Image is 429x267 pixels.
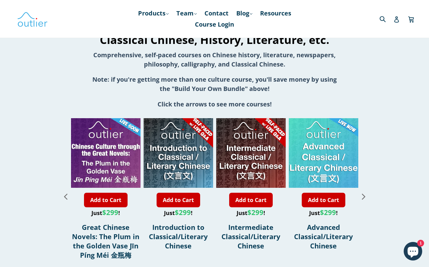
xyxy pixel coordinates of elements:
[378,12,395,25] input: Search
[402,242,424,262] inbox-online-store-chat: Shopify online store chat
[229,193,273,207] a: Add to Cart
[247,208,263,217] span: $299
[91,209,120,217] span: Just !
[221,222,280,250] a: Intermediate Classical/Literary Chinese
[320,208,336,217] span: $299
[149,222,208,250] a: Introduction to Classical/Literary Chinese
[175,208,191,217] span: $299
[135,8,172,19] a: Products
[84,193,128,207] a: Add to Cart
[309,209,338,217] span: Just !
[17,10,48,28] img: Outlier Linguistics
[192,19,237,30] a: Course Login
[164,209,192,217] span: Just !
[158,100,272,108] strong: Click the arrows to see more courses!
[93,51,336,68] strong: Comprehensive, self-paced courses on Chinese history, literature, newspapers, philosophy, calligr...
[257,8,294,19] a: Resources
[302,193,345,207] a: Add to Cart
[72,222,139,260] a: Great Chinese Novels: The Plum in the Golden Vase Jīn Píng Méi 金瓶梅
[237,209,265,217] span: Just !
[233,8,255,19] a: Blog
[92,75,337,93] strong: Note: if you're getting more than one culture course, you'll save money by using the "Build Your ...
[102,208,118,217] span: $299
[157,193,200,207] a: Add to Cart
[294,222,353,250] a: Advanced Classical/Literary Chinese
[201,8,232,19] a: Contact
[173,8,200,19] a: Team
